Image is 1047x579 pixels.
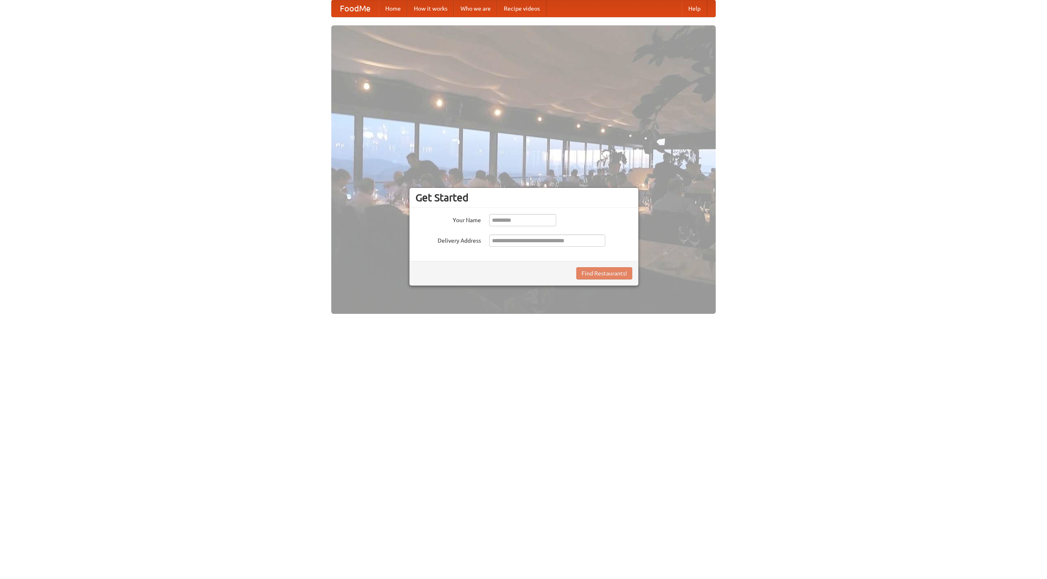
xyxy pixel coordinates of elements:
h3: Get Started [416,191,632,204]
a: Who we are [454,0,497,17]
a: Home [379,0,407,17]
a: Recipe videos [497,0,546,17]
label: Delivery Address [416,234,481,245]
a: Help [682,0,707,17]
a: FoodMe [332,0,379,17]
a: How it works [407,0,454,17]
label: Your Name [416,214,481,224]
button: Find Restaurants! [576,267,632,279]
